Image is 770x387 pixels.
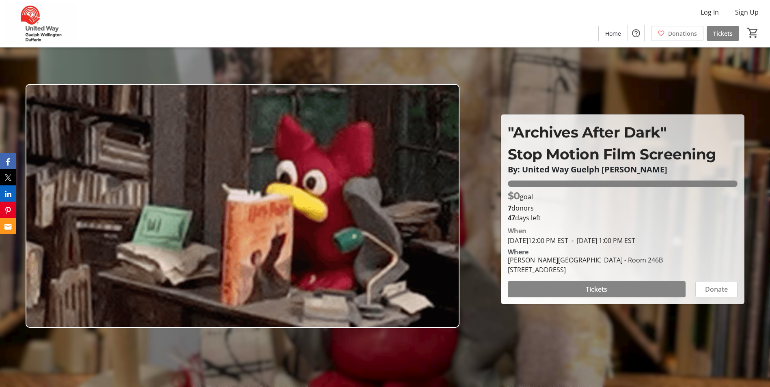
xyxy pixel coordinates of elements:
[508,255,663,265] div: [PERSON_NAME][GEOGRAPHIC_DATA] - Room 246B
[599,26,628,41] a: Home
[707,26,739,41] a: Tickets
[508,281,686,297] button: Tickets
[628,25,644,41] button: Help
[508,181,738,187] div: 100% of fundraising goal reached
[605,29,621,38] span: Home
[26,84,459,328] img: Campaign CTA Media Photo
[568,236,577,245] span: -
[568,236,635,245] span: [DATE] 1:00 PM EST
[5,3,77,44] img: United Way Guelph Wellington Dufferin's Logo
[508,165,738,174] p: By: United Way Guelph [PERSON_NAME]
[713,29,733,38] span: Tickets
[668,29,697,38] span: Donations
[586,284,607,294] span: Tickets
[508,226,526,236] div: When
[746,26,760,40] button: Cart
[508,123,667,141] span: "Archives After Dark"
[508,203,738,213] p: donors
[508,145,716,163] span: Stop Motion Film Screening
[508,213,515,222] span: 47
[735,7,759,17] span: Sign Up
[694,6,725,19] button: Log In
[695,281,738,297] button: Donate
[508,189,533,203] p: goal
[508,249,528,255] div: Where
[508,204,511,213] b: 7
[729,6,765,19] button: Sign Up
[705,284,728,294] span: Donate
[508,236,568,245] span: [DATE] 12:00 PM EST
[508,213,738,223] p: days left
[651,26,703,41] a: Donations
[508,190,520,202] span: $0
[508,265,663,275] div: [STREET_ADDRESS]
[701,7,719,17] span: Log In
